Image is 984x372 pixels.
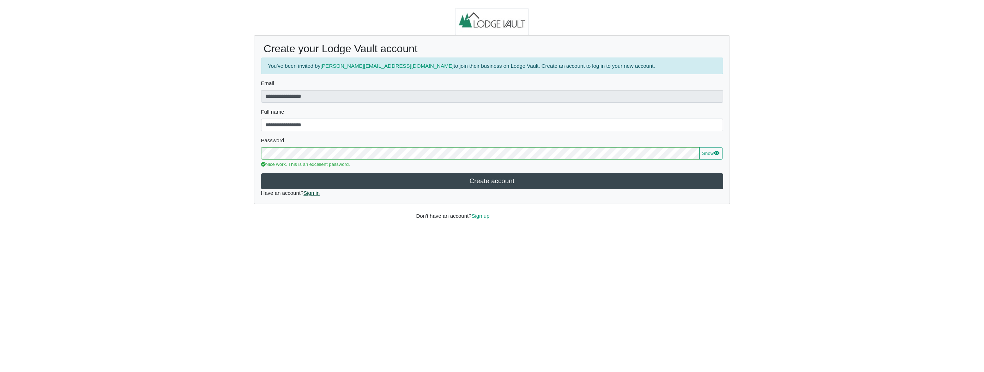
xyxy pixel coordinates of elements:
a: Sign in [303,190,320,196]
div: Have an account? [254,36,730,204]
div: Nice work. This is an excellent password. [261,161,723,168]
a: Sign up [472,213,490,219]
label: Email [261,79,723,88]
button: Showeye fill [699,147,723,160]
a: [PERSON_NAME][EMAIL_ADDRESS][DOMAIN_NAME] [320,63,454,69]
label: Password [261,137,723,145]
div: Don't have an account? [411,204,573,220]
svg: eye fill [714,150,719,156]
img: logo.2b93711c.jpg [455,8,529,36]
div: You've been invited by to join their business on Lodge Vault. Create an account to log in to your... [261,58,723,74]
h2: Create your Lodge Vault account [264,42,720,55]
label: Full name [261,108,723,116]
button: Create account [261,173,723,189]
svg: check circle fill [261,162,266,167]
